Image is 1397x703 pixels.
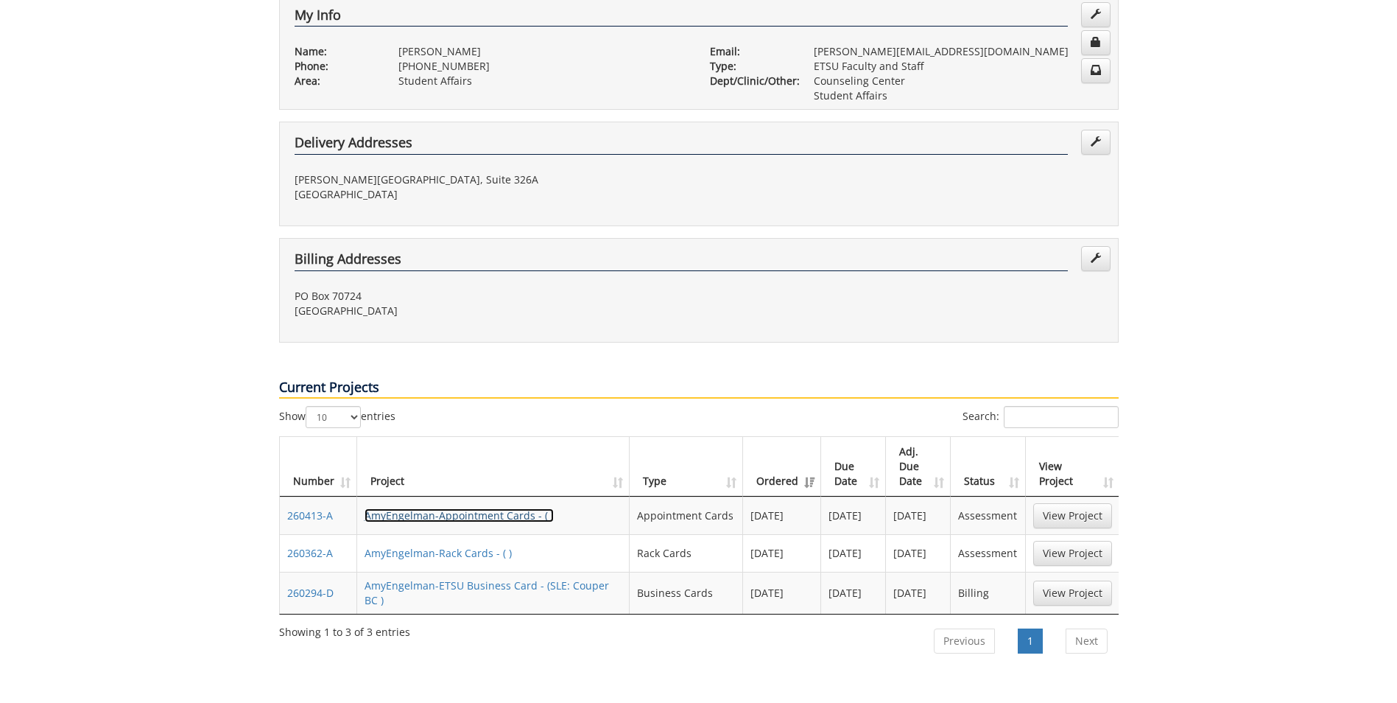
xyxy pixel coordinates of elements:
[398,74,688,88] p: Student Affairs
[295,187,688,202] p: [GEOGRAPHIC_DATA]
[1081,2,1111,27] a: Edit Info
[295,304,688,318] p: [GEOGRAPHIC_DATA]
[743,437,821,497] th: Ordered: activate to sort column ascending
[1033,541,1112,566] a: View Project
[814,59,1103,74] p: ETSU Faculty and Staff
[295,44,376,59] p: Name:
[814,74,1103,88] p: Counseling Center
[710,44,792,59] p: Email:
[280,437,357,497] th: Number: activate to sort column ascending
[630,497,743,534] td: Appointment Cards
[295,8,1068,27] h4: My Info
[279,406,395,428] label: Show entries
[814,88,1103,103] p: Student Affairs
[1004,406,1119,428] input: Search:
[630,534,743,572] td: Rack Cards
[1066,629,1108,654] a: Next
[287,546,333,560] a: 260362-A
[1033,581,1112,606] a: View Project
[306,406,361,428] select: Showentries
[743,497,821,534] td: [DATE]
[295,59,376,74] p: Phone:
[814,44,1103,59] p: [PERSON_NAME][EMAIL_ADDRESS][DOMAIN_NAME]
[1033,503,1112,528] a: View Project
[963,406,1119,428] label: Search:
[398,44,688,59] p: [PERSON_NAME]
[295,289,688,304] p: PO Box 70724
[951,437,1025,497] th: Status: activate to sort column ascending
[1081,58,1111,83] a: Change Communication Preferences
[357,437,630,497] th: Project: activate to sort column ascending
[287,586,334,600] a: 260294-D
[743,534,821,572] td: [DATE]
[365,578,609,607] a: AmyEngelman-ETSU Business Card - (SLE: Couper BC )
[279,378,1119,399] p: Current Projects
[295,252,1068,271] h4: Billing Addresses
[1081,246,1111,271] a: Edit Addresses
[710,74,792,88] p: Dept/Clinic/Other:
[295,74,376,88] p: Area:
[630,437,743,497] th: Type: activate to sort column ascending
[365,546,512,560] a: AmyEngelman-Rack Cards - ( )
[1026,437,1119,497] th: View Project: activate to sort column ascending
[951,534,1025,572] td: Assessment
[710,59,792,74] p: Type:
[1081,130,1111,155] a: Edit Addresses
[821,437,886,497] th: Due Date: activate to sort column ascending
[365,508,554,522] a: AmyEngelman-Appointment Cards - ( )
[279,619,410,640] div: Showing 1 to 3 of 3 entries
[743,572,821,614] td: [DATE]
[295,136,1068,155] h4: Delivery Addresses
[886,572,951,614] td: [DATE]
[398,59,688,74] p: [PHONE_NUMBER]
[1018,629,1043,654] a: 1
[934,629,995,654] a: Previous
[821,572,886,614] td: [DATE]
[287,508,333,522] a: 260413-A
[951,497,1025,534] td: Assessment
[821,497,886,534] td: [DATE]
[886,437,951,497] th: Adj. Due Date: activate to sort column ascending
[886,497,951,534] td: [DATE]
[295,172,688,187] p: [PERSON_NAME][GEOGRAPHIC_DATA], Suite 326A
[1081,30,1111,55] a: Change Password
[821,534,886,572] td: [DATE]
[630,572,743,614] td: Business Cards
[886,534,951,572] td: [DATE]
[951,572,1025,614] td: Billing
